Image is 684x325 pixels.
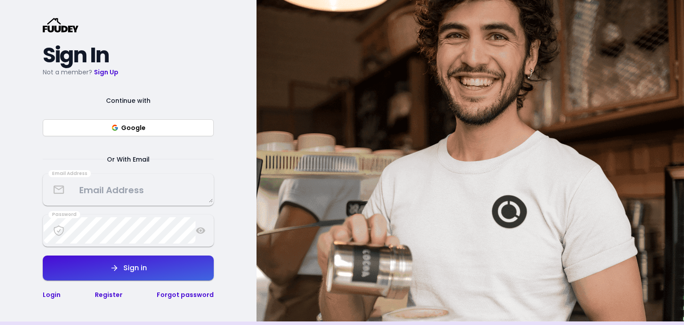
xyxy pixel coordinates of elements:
a: Login [43,290,61,299]
svg: {/* Added fill="currentColor" here */} {/* This rectangle defines the background. Its explicit fi... [43,18,78,32]
p: Not a member? [43,67,214,77]
a: Forgot password [157,290,214,299]
div: Password [49,211,80,218]
span: Or With Email [96,154,160,165]
button: Google [43,119,214,136]
div: Sign in [119,264,147,272]
span: Continue with [95,95,161,106]
button: Sign in [43,256,214,280]
h2: Sign In [43,47,214,63]
a: Register [95,290,122,299]
div: Email Address [49,170,91,177]
a: Sign Up [94,68,118,77]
